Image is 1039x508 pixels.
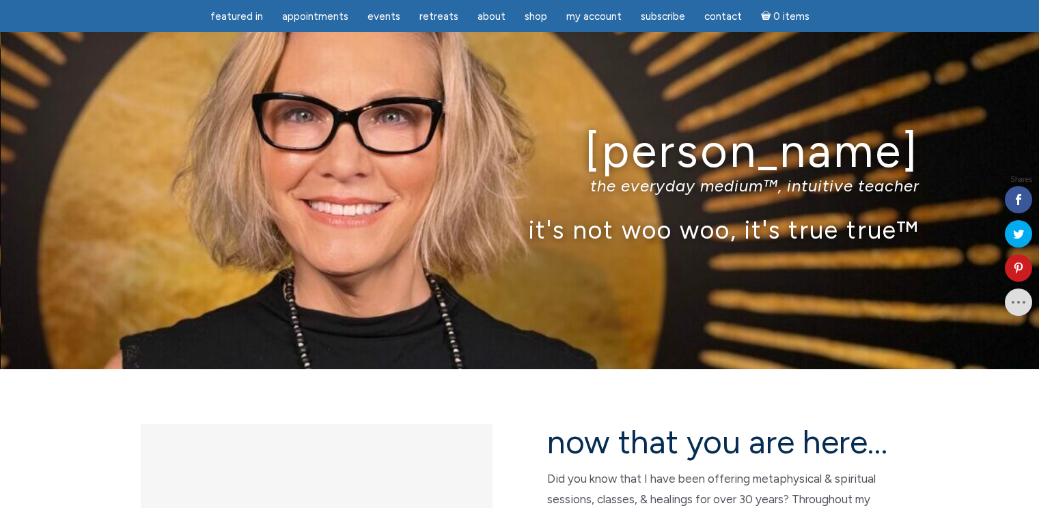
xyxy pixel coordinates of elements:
[566,10,622,23] span: My Account
[761,10,774,23] i: Cart
[696,3,750,30] a: Contact
[1010,176,1032,183] span: Shares
[120,125,919,176] h1: [PERSON_NAME]
[516,3,555,30] a: Shop
[274,3,357,30] a: Appointments
[368,10,400,23] span: Events
[419,10,458,23] span: Retreats
[477,10,505,23] span: About
[704,10,742,23] span: Contact
[773,12,809,22] span: 0 items
[120,215,919,244] p: it's not woo woo, it's true true™
[202,3,271,30] a: featured in
[633,3,693,30] a: Subscribe
[558,3,630,30] a: My Account
[210,10,263,23] span: featured in
[753,2,818,30] a: Cart0 items
[120,176,919,196] p: the everyday medium™, intuitive teacher
[282,10,348,23] span: Appointments
[469,3,514,30] a: About
[525,10,547,23] span: Shop
[359,3,408,30] a: Events
[411,3,467,30] a: Retreats
[641,10,685,23] span: Subscribe
[547,424,899,460] h2: now that you are here…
